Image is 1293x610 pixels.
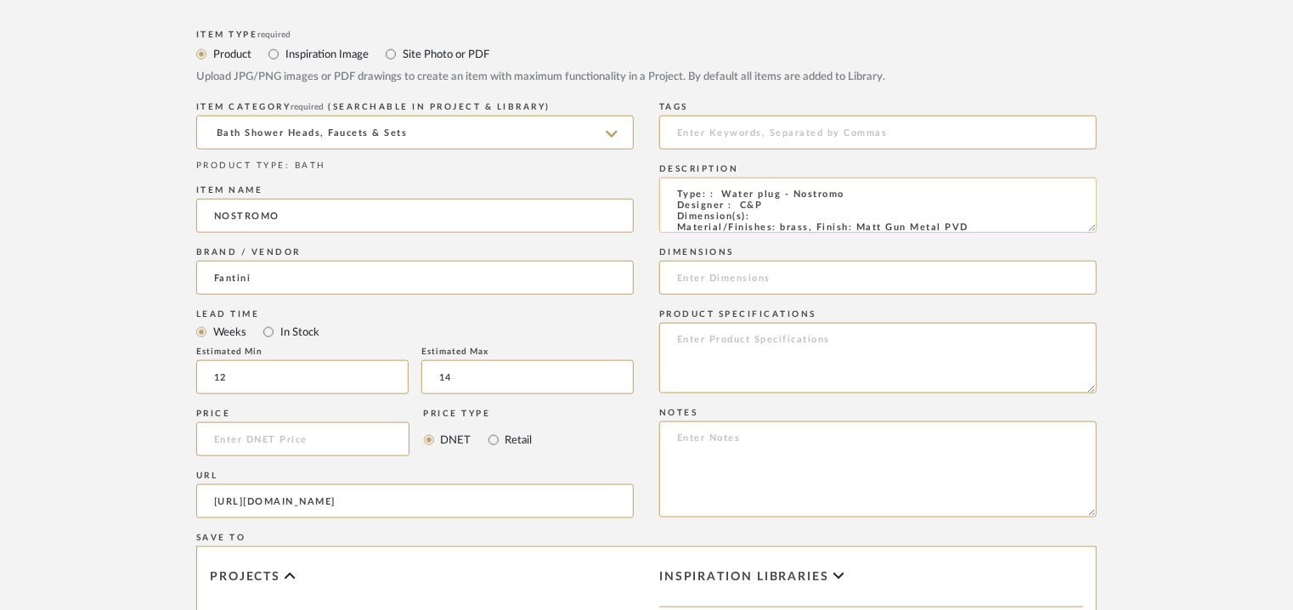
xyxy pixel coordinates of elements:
[291,103,325,111] span: required
[279,323,319,342] label: In Stock
[196,321,634,342] mat-radio-group: Select item type
[659,309,1097,319] div: Product Specifications
[421,360,634,394] input: Estimated Max
[196,116,634,150] input: Type a category to search and select
[196,484,634,518] input: Enter URL
[210,570,280,585] span: Projects
[659,247,1097,257] div: Dimensions
[196,471,634,481] div: URL
[424,409,533,419] div: Price Type
[659,102,1097,112] div: Tags
[285,161,326,170] span: : BATH
[196,533,1097,543] div: Save To
[212,323,246,342] label: Weeks
[196,160,634,172] div: PRODUCT TYPE
[196,261,634,295] input: Unknown
[401,45,489,64] label: Site Photo or PDF
[196,360,409,394] input: Estimated Min
[421,347,634,357] div: Estimated Max
[284,45,369,64] label: Inspiration Image
[196,247,634,257] div: Brand / Vendor
[659,261,1097,295] input: Enter Dimensions
[659,570,829,585] span: Inspiration libraries
[659,164,1097,174] div: Description
[212,45,251,64] label: Product
[504,431,533,449] label: Retail
[196,69,1097,86] div: Upload JPG/PNG images or PDF drawings to create an item with maximum functionality in a Project. ...
[196,422,409,456] input: Enter DNET Price
[659,408,1097,418] div: Notes
[196,347,409,357] div: Estimated Min
[196,102,634,112] div: ITEM CATEGORY
[196,309,634,319] div: Lead Time
[196,185,634,195] div: Item name
[439,431,471,449] label: DNET
[196,30,1097,40] div: Item Type
[659,116,1097,150] input: Enter Keywords, Separated by Commas
[196,409,409,419] div: Price
[258,31,291,39] span: required
[196,199,634,233] input: Enter Name
[196,43,1097,65] mat-radio-group: Select item type
[329,103,551,111] span: (Searchable in Project & Library)
[424,422,533,456] mat-radio-group: Select price type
